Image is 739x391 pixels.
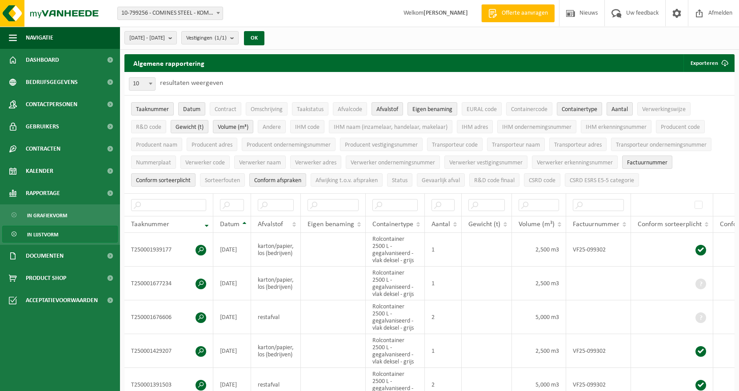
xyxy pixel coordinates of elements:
[462,124,488,131] span: IHM adres
[366,300,425,334] td: Rolcontainer 2500 L - gegalvaniseerd - vlak deksel - grijs
[258,120,286,133] button: AndereAndere: Activate to sort
[376,106,398,113] span: Afvalstof
[220,221,240,228] span: Datum
[607,102,633,116] button: AantalAantal: Activate to sort
[26,245,64,267] span: Documenten
[469,173,519,187] button: R&D code finaalR&amp;D code finaal: Activate to sort
[247,142,331,148] span: Producent ondernemingsnummer
[295,160,336,166] span: Verwerker adres
[570,177,634,184] span: CSRD ESRS E5-5 categorie
[467,106,497,113] span: EURAL code
[627,160,667,166] span: Factuurnummer
[181,31,239,44] button: Vestigingen(1/1)
[131,156,176,169] button: NummerplaatNummerplaat: Activate to sort
[683,54,734,72] button: Exporteren
[124,334,213,368] td: T250001429207
[449,160,523,166] span: Verwerker vestigingsnummer
[124,54,213,72] h2: Algemene rapportering
[183,106,200,113] span: Datum
[180,156,230,169] button: Verwerker codeVerwerker code: Activate to sort
[616,142,707,148] span: Transporteur ondernemingsnummer
[124,300,213,334] td: T250001676606
[254,177,301,184] span: Conform afspraken
[346,156,440,169] button: Verwerker ondernemingsnummerVerwerker ondernemingsnummer: Activate to sort
[656,120,705,133] button: Producent codeProducent code: Activate to sort
[26,93,77,116] span: Contactpersonen
[129,78,155,90] span: 10
[425,267,462,300] td: 1
[537,160,613,166] span: Verwerker erkenningsnummer
[462,102,502,116] button: EURAL codeEURAL code: Activate to sort
[554,142,602,148] span: Transporteur adres
[27,226,58,243] span: In lijstvorm
[366,334,425,368] td: Rolcontainer 2500 L - gegalvaniseerd - vlak deksel - grijs
[311,173,383,187] button: Afwijking t.o.v. afsprakenAfwijking t.o.v. afspraken: Activate to sort
[249,173,306,187] button: Conform afspraken : Activate to sort
[136,160,171,166] span: Nummerplaat
[329,120,452,133] button: IHM naam (inzamelaar, handelaar, makelaar)IHM naam (inzamelaar, handelaar, makelaar): Activate to...
[637,102,691,116] button: VerwerkingswijzeVerwerkingswijze: Activate to sort
[481,4,555,22] a: Offerte aanvragen
[258,221,283,228] span: Afvalstof
[176,124,204,131] span: Gewicht (t)
[186,32,227,45] span: Vestigingen
[292,102,328,116] button: TaakstatusTaakstatus: Activate to sort
[573,221,619,228] span: Factuurnummer
[215,106,236,113] span: Contract
[213,233,251,267] td: [DATE]
[124,31,177,44] button: [DATE] - [DATE]
[431,221,450,228] span: Aantal
[425,233,462,267] td: 1
[251,106,283,113] span: Omschrijving
[263,124,281,131] span: Andere
[27,207,67,224] span: In grafiekvorm
[387,173,412,187] button: StatusStatus: Activate to sort
[251,300,301,334] td: restafval
[178,102,205,116] button: DatumDatum: Activate to sort
[586,124,647,131] span: IHM erkenningsnummer
[512,233,566,267] td: 2,500 m3
[492,142,540,148] span: Transporteur naam
[136,124,161,131] span: R&D code
[246,102,288,116] button: OmschrijvingOmschrijving: Activate to sort
[160,80,223,87] label: resultaten weergeven
[557,102,602,116] button: ContainertypeContainertype: Activate to sort
[423,10,468,16] strong: [PERSON_NAME]
[251,233,301,267] td: karton/papier, los (bedrijven)
[366,233,425,267] td: Rolcontainer 2500 L - gegalvaniseerd - vlak deksel - grijs
[205,177,240,184] span: Sorteerfouten
[497,120,576,133] button: IHM ondernemingsnummerIHM ondernemingsnummer: Activate to sort
[215,35,227,41] count: (1/1)
[234,156,286,169] button: Verwerker naamVerwerker naam: Activate to sort
[506,102,552,116] button: ContainercodeContainercode: Activate to sort
[468,221,500,228] span: Gewicht (t)
[316,177,378,184] span: Afwijking t.o.v. afspraken
[131,221,169,228] span: Taaknummer
[129,32,165,45] span: [DATE] - [DATE]
[136,142,177,148] span: Producent naam
[371,102,403,116] button: AfvalstofAfvalstof: Activate to sort
[422,177,460,184] span: Gevaarlijk afval
[566,233,631,267] td: VF25-099302
[642,106,686,113] span: Verwerkingswijze
[26,267,66,289] span: Product Shop
[425,334,462,368] td: 1
[611,106,628,113] span: Aantal
[185,160,225,166] span: Verwerker code
[192,142,232,148] span: Producent adres
[308,221,354,228] span: Eigen benaming
[136,106,169,113] span: Taaknummer
[581,120,651,133] button: IHM erkenningsnummerIHM erkenningsnummer: Activate to sort
[417,173,465,187] button: Gevaarlijk afval : Activate to sort
[131,138,182,151] button: Producent naamProducent naam: Activate to sort
[340,138,423,151] button: Producent vestigingsnummerProducent vestigingsnummer: Activate to sort
[290,156,341,169] button: Verwerker adresVerwerker adres: Activate to sort
[213,334,251,368] td: [DATE]
[407,102,457,116] button: Eigen benamingEigen benaming: Activate to sort
[524,173,560,187] button: CSRD codeCSRD code: Activate to sort
[427,138,483,151] button: Transporteur codeTransporteur code: Activate to sort
[562,106,597,113] span: Containertype
[26,49,59,71] span: Dashboard
[2,226,118,243] a: In lijstvorm
[338,106,362,113] span: Afvalcode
